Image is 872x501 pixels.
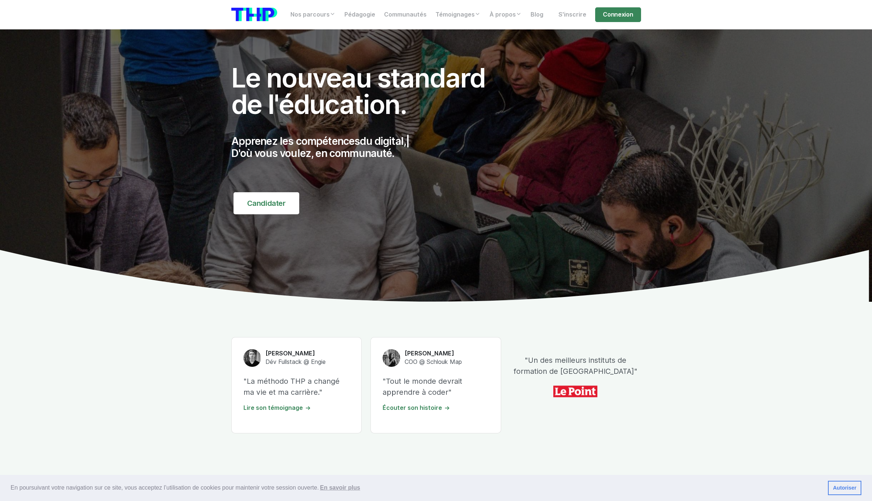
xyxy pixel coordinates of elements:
[231,65,502,118] h1: Le nouveau standard de l'éducation.
[554,7,591,22] a: S'inscrire
[510,355,641,377] p: "Un des meilleurs instituts de formation de [GEOGRAPHIC_DATA]"
[319,482,361,493] a: learn more about cookies
[234,192,299,214] a: Candidater
[340,7,380,22] a: Pédagogie
[11,482,822,493] span: En poursuivant votre navigation sur ce site, vous acceptez l’utilisation de cookies pour mainteni...
[231,135,502,160] p: Apprenez les compétences D'où vous voulez, en communauté.
[383,376,489,398] p: "Tout le monde devrait apprendre à coder"
[383,404,450,411] a: Écouter son histoire
[243,349,261,367] img: Titouan
[526,7,548,22] a: Blog
[231,8,277,21] img: logo
[380,7,431,22] a: Communautés
[595,7,641,22] a: Connexion
[405,358,462,365] span: COO @ Schlouk Map
[405,350,462,358] h6: [PERSON_NAME]
[243,404,311,411] a: Lire son témoignage
[265,358,326,365] span: Dév Fullstack @ Engie
[286,7,340,22] a: Nos parcours
[431,7,485,22] a: Témoignages
[265,350,326,358] h6: [PERSON_NAME]
[485,7,526,22] a: À propos
[360,135,406,147] span: du digital,
[383,349,400,367] img: Melisande
[553,383,597,400] img: icon
[406,135,409,147] span: |
[243,376,350,398] p: "La méthodo THP a changé ma vie et ma carrière."
[828,481,861,495] a: dismiss cookie message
